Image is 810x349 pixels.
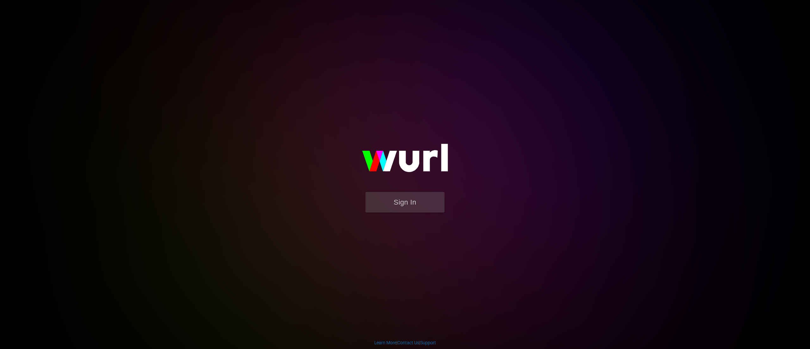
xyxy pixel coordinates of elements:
a: Contact Us [397,340,419,345]
a: Support [420,340,436,345]
img: wurl-logo-on-black-223613ac3d8ba8fe6dc639794a292ebdb59501304c7dfd60c99c58986ef67473.svg [342,130,468,192]
div: | | [374,339,436,346]
button: Sign In [365,192,445,213]
a: Learn More [374,340,396,345]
